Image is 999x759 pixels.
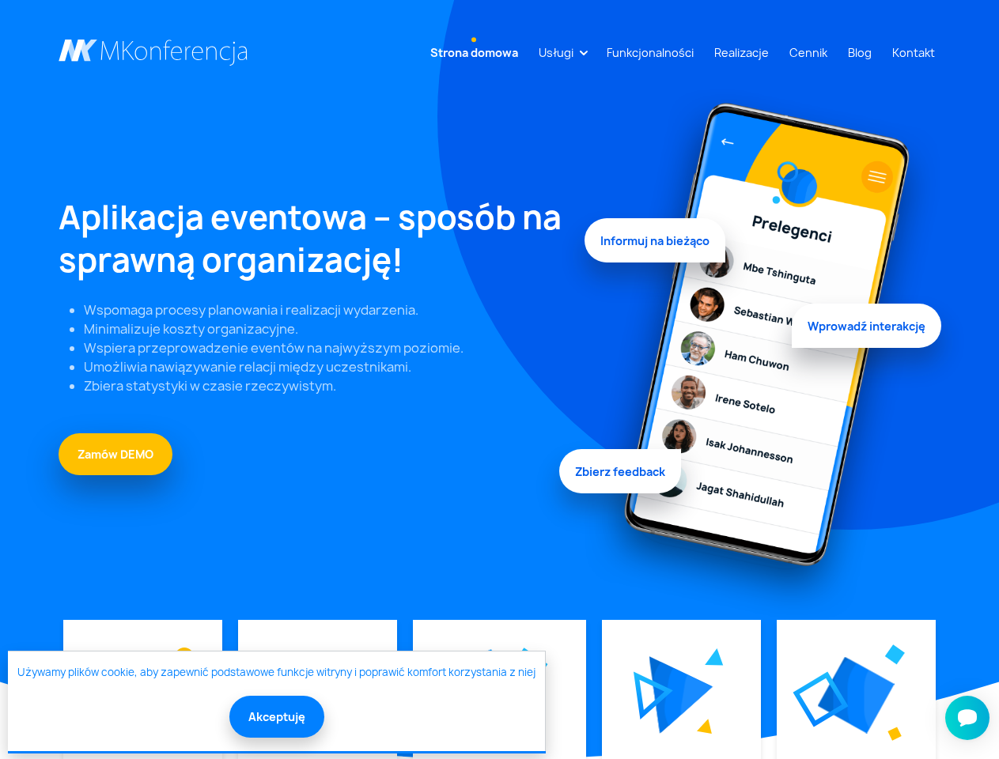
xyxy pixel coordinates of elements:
[59,433,172,475] a: Zamów DEMO
[649,656,713,734] img: Graficzny element strony
[424,38,524,67] a: Strona domowa
[516,648,548,676] img: Graficzny element strony
[842,38,878,67] a: Blog
[705,648,724,666] img: Graficzny element strony
[59,196,566,281] h1: Aplikacja eventowa – sposób na sprawną organizację!
[792,299,941,343] span: Wprowadź interakcję
[84,319,566,338] li: Minimalizuje koszty organizacyjne.
[945,696,990,740] iframe: Smartsupp widget button
[84,376,566,395] li: Zbiera statystyki w czasie rzeczywistym.
[783,38,834,67] a: Cennik
[708,38,775,67] a: Realizacje
[175,648,194,666] img: Graficzny element strony
[84,357,566,376] li: Umożliwia nawiązywanie relacji między uczestnikami.
[532,38,580,67] a: Usługi
[818,657,895,734] img: Graficzny element strony
[887,727,902,741] img: Graficzny element strony
[600,38,700,67] a: Funkcjonalności
[585,89,941,620] img: Graficzny element strony
[793,671,849,727] img: Graficzny element strony
[634,671,673,719] img: Graficzny element strony
[229,696,324,738] button: Akceptuję
[559,445,681,489] span: Zbierz feedback
[885,645,906,666] img: Graficzny element strony
[17,665,535,681] a: Używamy plików cookie, aby zapewnić podstawowe funkcje witryny i poprawić komfort korzystania z niej
[886,38,941,67] a: Kontakt
[84,338,566,357] li: Wspiera przeprowadzenie eventów na najwyższym poziomie.
[84,300,566,319] li: Wspomaga procesy planowania i realizacji wydarzenia.
[585,223,725,267] span: Informuj na bieżąco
